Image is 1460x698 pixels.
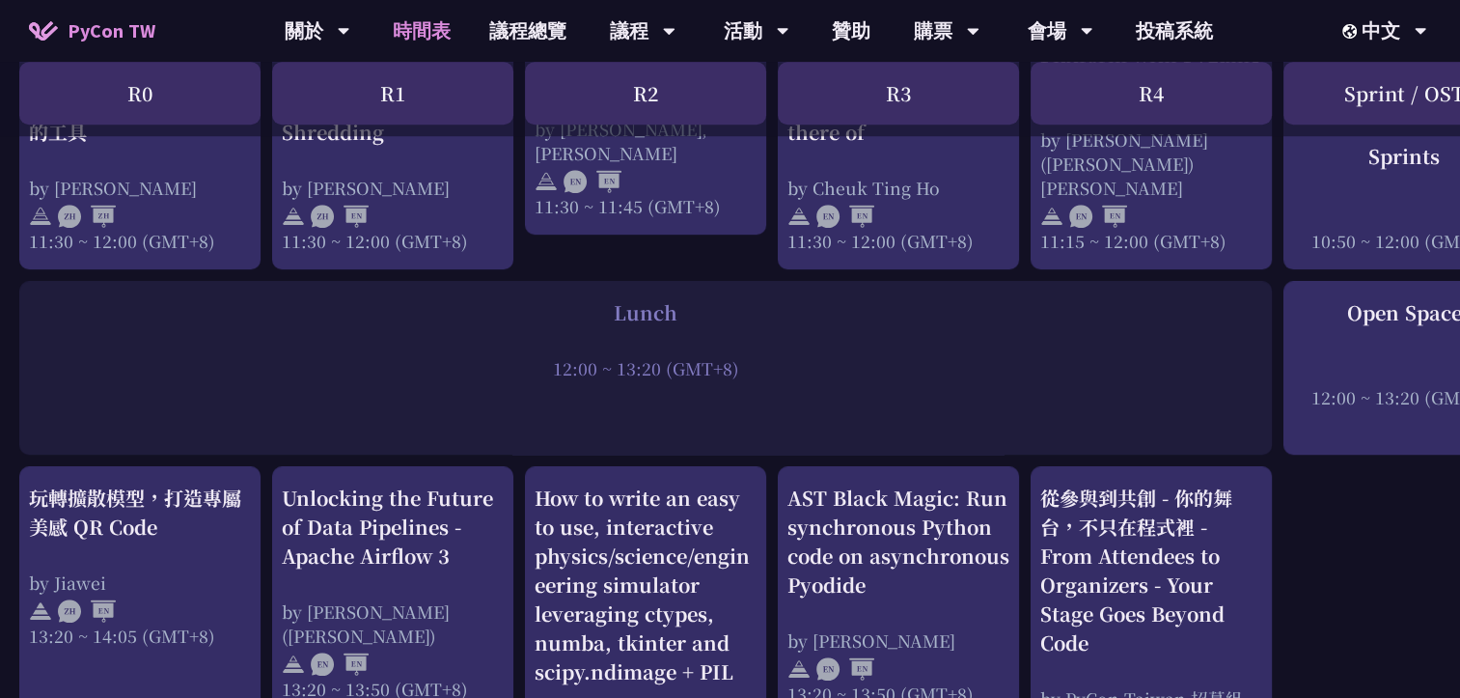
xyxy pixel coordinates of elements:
div: R4 [1031,62,1272,125]
span: PyCon TW [68,16,155,45]
img: ZHZH.38617ef.svg [58,205,116,228]
div: R3 [778,62,1019,125]
div: 12:00 ~ 13:20 (GMT+8) [29,356,1262,380]
div: by [PERSON_NAME] ([PERSON_NAME]) [PERSON_NAME] [1040,127,1262,200]
img: svg+xml;base64,PHN2ZyB4bWxucz0iaHR0cDovL3d3dy53My5vcmcvMjAwMC9zdmciIHdpZHRoPSIyNCIgaGVpZ2h0PSIyNC... [1040,205,1063,228]
div: 從參與到共創 - 你的舞台，不只在程式裡 - From Attendees to Organizers - Your Stage Goes Beyond Code [1040,484,1262,657]
div: R0 [19,62,261,125]
div: 11:30 ~ 12:00 (GMT+8) [787,229,1009,253]
img: ENEN.5a408d1.svg [311,653,369,676]
div: 11:15 ~ 12:00 (GMT+8) [1040,229,1262,253]
div: by Jiawei [29,571,251,595]
img: ENEN.5a408d1.svg [816,205,874,228]
div: R2 [525,62,766,125]
img: ENEN.5a408d1.svg [816,657,874,681]
div: 11:30 ~ 12:00 (GMT+8) [29,229,251,253]
a: PyCon TW [10,7,175,55]
div: How to write an easy to use, interactive physics/science/engineering simulator leveraging ctypes,... [535,484,757,686]
div: 11:30 ~ 11:45 (GMT+8) [535,194,757,218]
div: 玩轉擴散模型，打造專屬美感 QR Code [29,484,251,542]
img: svg+xml;base64,PHN2ZyB4bWxucz0iaHR0cDovL3d3dy53My5vcmcvMjAwMC9zdmciIHdpZHRoPSIyNCIgaGVpZ2h0PSIyNC... [282,653,305,676]
div: by [PERSON_NAME] ([PERSON_NAME]) [282,600,504,648]
img: ZHEN.371966e.svg [311,205,369,228]
div: 11:30 ~ 12:00 (GMT+8) [282,229,504,253]
div: Lunch [29,298,1262,327]
div: Unlocking the Future of Data Pipelines - Apache Airflow 3 [282,484,504,571]
div: by [PERSON_NAME] [787,628,1009,653]
div: by Cheuk Ting Ho [787,176,1009,200]
div: AST Black Magic: Run synchronous Python code on asynchronous Pyodide [787,484,1009,600]
div: by [PERSON_NAME] [282,176,504,200]
img: svg+xml;base64,PHN2ZyB4bWxucz0iaHR0cDovL3d3dy53My5vcmcvMjAwMC9zdmciIHdpZHRoPSIyNCIgaGVpZ2h0PSIyNC... [282,205,305,228]
img: svg+xml;base64,PHN2ZyB4bWxucz0iaHR0cDovL3d3dy53My5vcmcvMjAwMC9zdmciIHdpZHRoPSIyNCIgaGVpZ2h0PSIyNC... [787,205,811,228]
img: svg+xml;base64,PHN2ZyB4bWxucz0iaHR0cDovL3d3dy53My5vcmcvMjAwMC9zdmciIHdpZHRoPSIyNCIgaGVpZ2h0PSIyNC... [29,600,52,623]
img: Home icon of PyCon TW 2025 [29,21,58,41]
div: R1 [272,62,513,125]
div: by [PERSON_NAME], [PERSON_NAME] [535,117,757,165]
img: svg+xml;base64,PHN2ZyB4bWxucz0iaHR0cDovL3d3dy53My5vcmcvMjAwMC9zdmciIHdpZHRoPSIyNCIgaGVpZ2h0PSIyNC... [787,657,811,681]
img: ENEN.5a408d1.svg [1069,205,1127,228]
img: svg+xml;base64,PHN2ZyB4bWxucz0iaHR0cDovL3d3dy53My5vcmcvMjAwMC9zdmciIHdpZHRoPSIyNCIgaGVpZ2h0PSIyNC... [29,205,52,228]
img: ZHEN.371966e.svg [58,600,116,623]
img: Locale Icon [1342,24,1362,39]
div: 13:20 ~ 14:05 (GMT+8) [29,624,251,648]
img: ENEN.5a408d1.svg [564,170,621,193]
img: svg+xml;base64,PHN2ZyB4bWxucz0iaHR0cDovL3d3dy53My5vcmcvMjAwMC9zdmciIHdpZHRoPSIyNCIgaGVpZ2h0PSIyNC... [535,170,558,193]
div: by [PERSON_NAME] [29,176,251,200]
